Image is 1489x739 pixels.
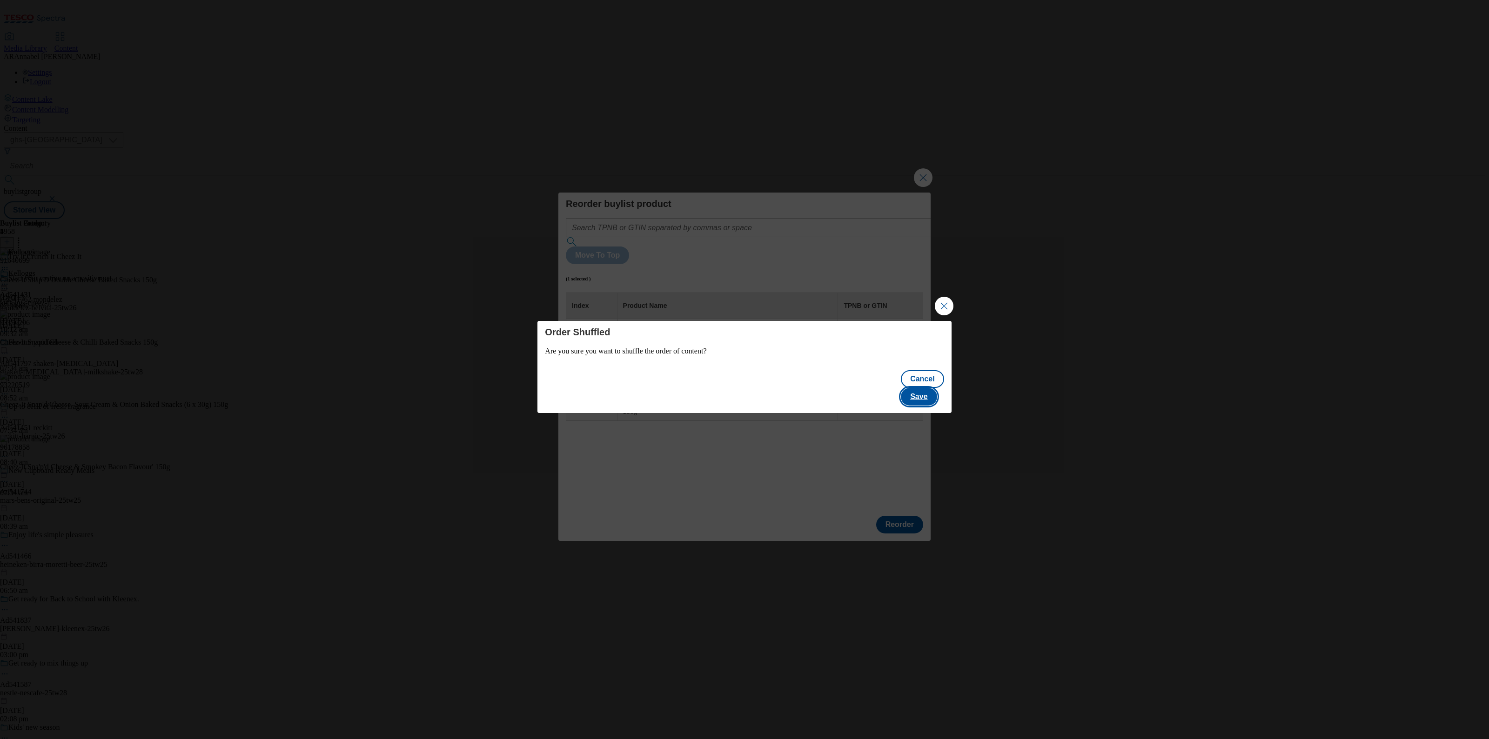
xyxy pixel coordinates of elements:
[901,370,944,388] button: Cancel
[545,347,944,355] p: Are you sure you want to shuffle the order of content?
[935,297,953,315] button: Close Modal
[901,388,937,406] button: Save
[545,326,944,338] h4: Order Shuffled
[537,321,951,413] div: Modal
